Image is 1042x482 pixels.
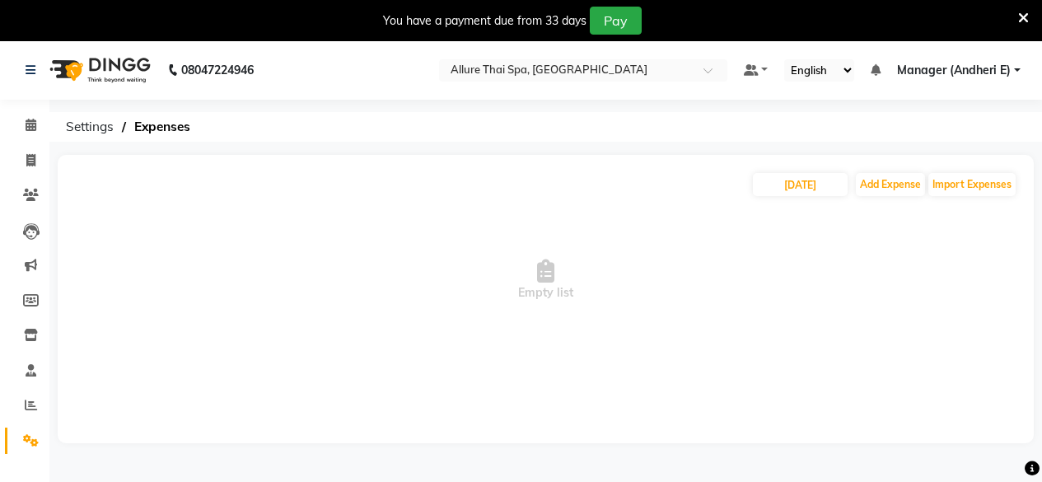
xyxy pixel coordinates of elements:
[126,112,199,142] span: Expenses
[181,47,254,93] b: 08047224946
[383,12,586,30] div: You have a payment due from 33 days
[74,198,1017,363] span: Empty list
[42,47,155,93] img: logo
[856,173,925,196] button: Add Expense
[58,112,122,142] span: Settings
[928,173,1016,196] button: Import Expenses
[753,173,848,196] input: PLACEHOLDER.DATE
[897,62,1011,79] span: Manager (Andheri E)
[590,7,642,35] button: Pay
